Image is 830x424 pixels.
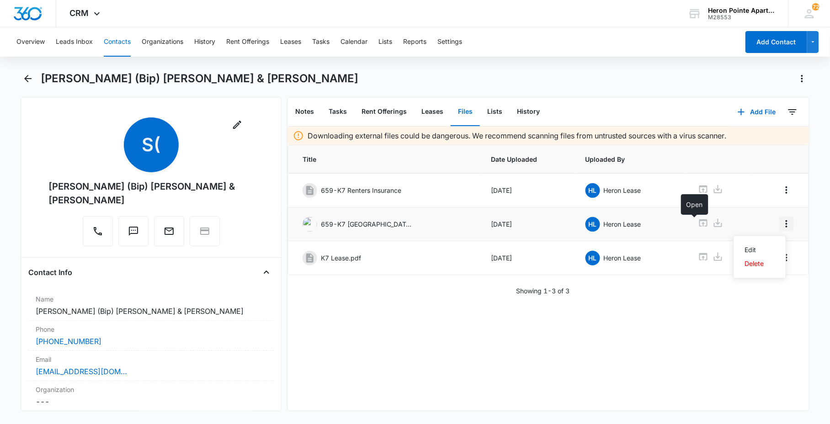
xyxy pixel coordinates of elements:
[41,72,358,85] h1: [PERSON_NAME] (Bip) [PERSON_NAME] & [PERSON_NAME]
[585,217,600,232] span: HL
[734,244,786,257] button: Edit
[118,216,149,246] button: Text
[321,185,401,195] p: 659-K7 Renters Insurance
[194,27,215,57] button: History
[28,291,274,321] div: Name[PERSON_NAME] (Bip) [PERSON_NAME] & [PERSON_NAME]
[118,230,149,238] a: Text
[154,216,184,246] button: Email
[288,98,321,126] button: Notes
[321,253,361,263] p: K7 Lease.pdf
[36,366,127,377] a: [EMAIL_ADDRESS][DOMAIN_NAME]
[480,98,510,126] button: Lists
[785,105,800,119] button: Filters
[36,294,266,304] label: Name
[321,219,412,229] p: 659-K7 [GEOGRAPHIC_DATA] .jpg
[729,101,785,123] button: Add File
[437,27,462,57] button: Settings
[259,265,274,280] button: Close
[378,27,392,57] button: Lists
[36,336,101,347] a: [PHONE_NUMBER]
[585,251,600,265] span: HL
[124,117,179,172] span: S(
[403,27,426,57] button: Reports
[585,183,600,198] span: HL
[308,130,726,141] p: Downloading external files could be dangerous. We recommend scanning files from untrusted sources...
[414,98,451,126] button: Leases
[83,230,113,238] a: Call
[812,3,819,11] div: notifications count
[142,27,183,57] button: Organizations
[28,351,274,381] div: Email[EMAIL_ADDRESS][DOMAIN_NAME]
[516,286,569,296] p: Showing 1-3 of 3
[745,261,764,267] div: Delete
[154,230,184,238] a: Email
[451,98,480,126] button: Files
[480,174,575,207] td: [DATE]
[480,241,575,275] td: [DATE]
[708,7,775,14] div: account name
[28,321,274,351] div: Phone[PHONE_NUMBER]
[104,27,131,57] button: Contacts
[312,27,330,57] button: Tasks
[745,31,807,53] button: Add Contact
[480,207,575,241] td: [DATE]
[56,27,93,57] button: Leads Inbox
[83,216,113,246] button: Call
[36,306,266,317] dd: [PERSON_NAME] (Bip) [PERSON_NAME] & [PERSON_NAME]
[28,381,274,411] div: Organization---
[36,385,266,394] label: Organization
[280,27,301,57] button: Leases
[36,324,266,334] label: Phone
[681,194,708,215] div: Open
[303,154,469,164] span: Title
[734,257,786,271] button: Delete
[779,217,794,231] button: Overflow Menu
[36,355,266,364] label: Email
[585,154,676,164] span: Uploaded By
[36,396,266,407] dd: ---
[70,8,89,18] span: CRM
[795,71,809,86] button: Actions
[16,27,45,57] button: Overview
[491,154,564,164] span: Date Uploaded
[354,98,414,126] button: Rent Offerings
[708,14,775,21] div: account id
[779,183,794,197] button: Overflow Menu
[48,180,254,207] div: [PERSON_NAME] (Bip) [PERSON_NAME] & [PERSON_NAME]
[341,27,367,57] button: Calendar
[604,219,641,229] p: Heron Lease
[812,3,819,11] span: 72
[510,98,547,126] button: History
[745,247,764,254] div: Edit
[226,27,269,57] button: Rent Offerings
[779,250,794,265] button: Overflow Menu
[604,253,641,263] p: Heron Lease
[21,71,35,86] button: Back
[28,267,72,278] h4: Contact Info
[321,98,354,126] button: Tasks
[604,185,641,195] p: Heron Lease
